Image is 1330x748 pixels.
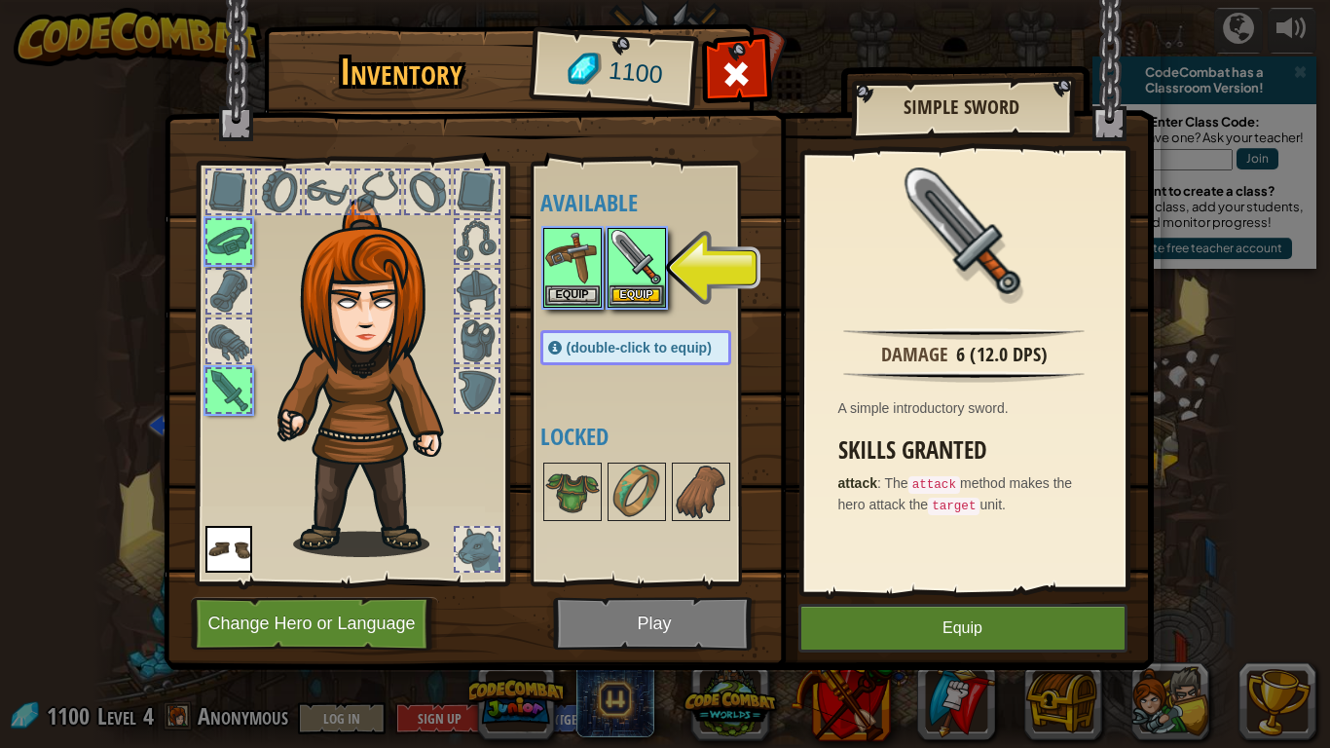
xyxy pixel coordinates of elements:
img: portrait.png [901,168,1027,294]
h1: Inventory [277,52,526,93]
span: 1100 [607,54,664,93]
span: : [877,475,885,491]
img: portrait.png [610,465,664,519]
h4: Available [540,190,770,215]
img: hair_f2.png [269,199,478,557]
span: (double-click to equip) [567,340,712,355]
button: Equip [798,604,1127,653]
strong: attack [838,475,877,491]
img: portrait.png [674,465,728,519]
div: 6 (12.0 DPS) [956,341,1048,369]
img: portrait.png [545,465,600,519]
h3: Skills Granted [838,437,1100,464]
code: target [928,498,979,515]
code: attack [908,476,960,494]
div: A simple introductory sword. [838,398,1100,418]
img: hr.png [843,328,1084,340]
button: Equip [610,285,664,306]
button: Change Hero or Language [191,597,438,651]
span: The method makes the hero attack the unit. [838,475,1073,512]
img: hr.png [843,371,1084,383]
img: portrait.png [545,230,600,284]
img: portrait.png [610,230,664,284]
h4: Locked [540,424,770,449]
h2: Simple Sword [870,96,1053,118]
img: portrait.png [205,526,252,573]
button: Equip [545,285,600,306]
div: Damage [881,341,948,369]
